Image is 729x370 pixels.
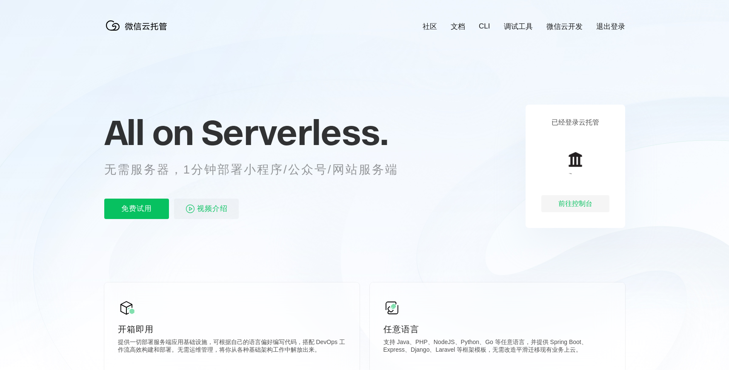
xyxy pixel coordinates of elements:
p: 支持 Java、PHP、NodeJS、Python、Go 等任意语言，并提供 Spring Boot、Express、Django、Laravel 等框架模板，无需改造平滑迁移现有业务上云。 [383,339,612,356]
img: 微信云托管 [104,17,172,34]
div: 前往控制台 [541,195,609,212]
p: 已经登录云托管 [552,118,599,127]
p: 免费试用 [104,199,169,219]
p: 提供一切部署服务端应用基础设施，可根据自己的语言偏好编写代码，搭配 DevOps 工作流高效构建和部署。无需运维管理，将你从各种基础架构工作中解放出来。 [118,339,346,356]
a: 社区 [423,22,437,31]
span: All on [104,111,193,154]
img: video_play.svg [185,204,195,214]
a: CLI [479,22,490,31]
p: 无需服务器，1分钟部署小程序/公众号/网站服务端 [104,161,414,178]
a: 文档 [451,22,465,31]
p: 开箱即用 [118,323,346,335]
a: 调试工具 [504,22,533,31]
p: 任意语言 [383,323,612,335]
span: Serverless. [201,111,388,154]
span: 视频介绍 [197,199,228,219]
a: 退出登录 [596,22,625,31]
a: 微信云托管 [104,28,172,35]
a: 微信云开发 [546,22,583,31]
